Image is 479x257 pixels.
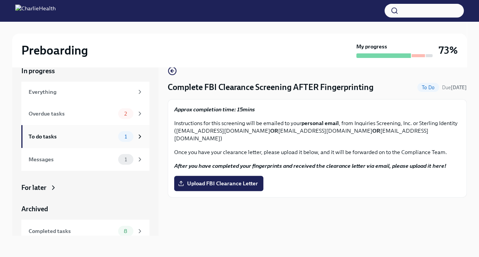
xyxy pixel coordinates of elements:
[174,106,255,113] strong: Approx completion time: 15mins
[21,43,88,58] h2: Preboarding
[174,148,460,156] p: Once you have your clearance letter, please upload it below, and it will be forwarded on to the C...
[21,82,149,102] a: Everything
[119,228,132,234] span: 8
[21,220,149,243] a: Completed tasks8
[29,88,133,96] div: Everything
[168,82,373,93] h4: Complete FBI Clearance Screening AFTER Fingerprinting
[21,183,46,192] div: For later
[442,85,467,90] span: Due
[174,176,263,191] label: Upload FBI Clearance Letter
[442,84,467,91] span: October 16th, 2025 09:00
[120,134,131,140] span: 1
[174,162,446,169] strong: After you have completed your fingerprints and received the clearance letter via email, please up...
[120,111,131,117] span: 2
[29,227,115,235] div: Completed tasks
[451,85,467,90] strong: [DATE]
[15,5,56,17] img: CharlieHealth
[29,109,115,118] div: Overdue tasks
[21,66,149,75] a: In progress
[21,148,149,171] a: Messages1
[439,43,458,57] h3: 73%
[29,132,115,141] div: To do tasks
[174,119,460,142] p: Instructions for this screening will be emailed to your , from Inquiries Screening, Inc. or Sterl...
[372,127,380,134] strong: OR
[179,180,258,187] span: Upload FBI Clearance Letter
[120,157,131,162] span: 1
[417,85,439,90] span: To Do
[270,127,278,134] strong: OR
[21,183,149,192] a: For later
[29,155,115,164] div: Messages
[356,43,387,50] strong: My progress
[21,204,149,214] a: Archived
[301,120,339,127] strong: personal email
[21,125,149,148] a: To do tasks1
[21,102,149,125] a: Overdue tasks2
